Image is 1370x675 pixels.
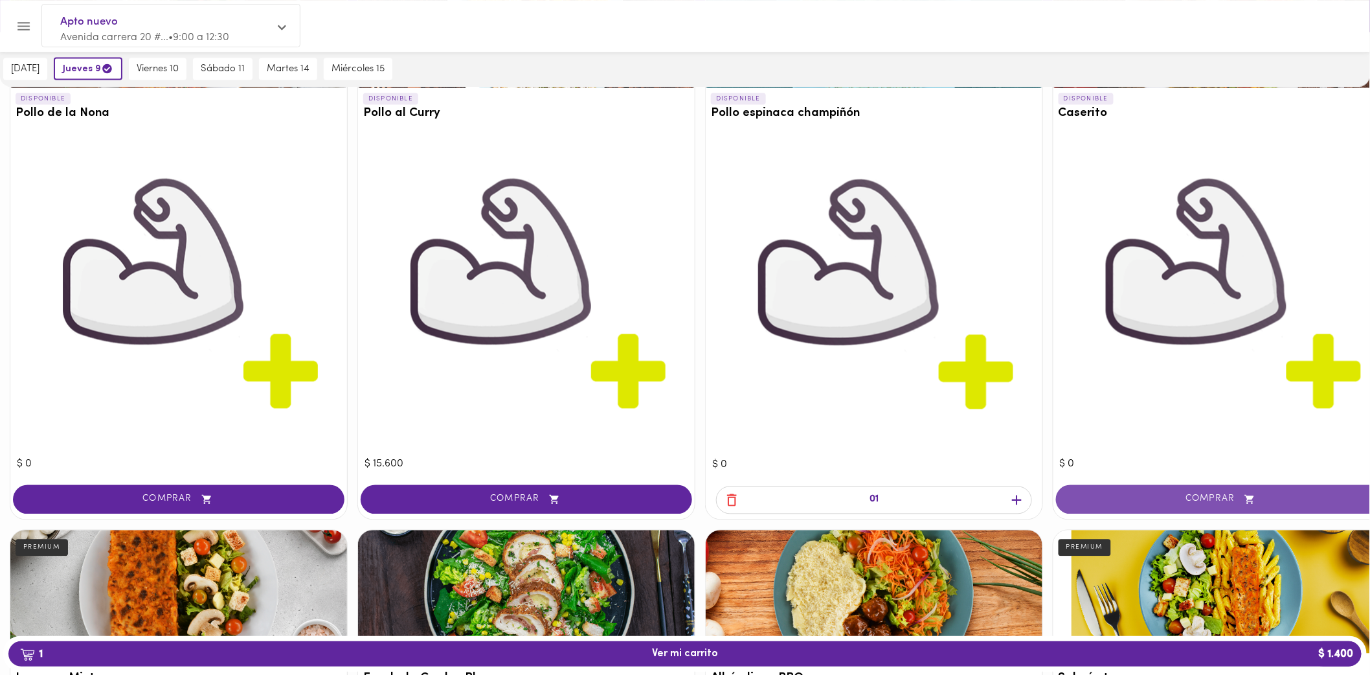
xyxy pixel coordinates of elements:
span: Avenida carrera 20 #... • 9:00 a 12:30 [60,32,229,43]
div: Lasagna Mixta [10,531,347,654]
button: jueves 9 [54,58,122,80]
h3: Pollo de la Nona [16,107,342,120]
iframe: Messagebird Livechat Widget [1295,600,1357,662]
p: DISPONIBLE [1059,93,1114,105]
span: martes 14 [267,63,309,75]
div: $ 0 [712,134,1036,473]
h3: Pollo al Curry [363,107,690,120]
img: cart.png [20,648,35,661]
span: COMPRAR [377,494,676,505]
div: Albóndigas BBQ [706,531,1042,654]
span: sábado 11 [201,63,245,75]
div: $ 15.600 [365,133,688,472]
button: miércoles 15 [324,58,392,80]
button: viernes 10 [129,58,186,80]
div: $ 0 [17,133,341,472]
span: jueves 9 [63,63,113,75]
button: 1Ver mi carrito$ 1.400 [8,641,1362,667]
h3: Pollo espinaca champiñón [711,107,1037,120]
button: Menu [8,10,39,42]
img: 3c9730_d571e2bb10fd466bb8d4b1f1dc8ae5fc~mv2.png [712,134,1036,458]
button: sábado 11 [193,58,253,80]
p: 01 [870,493,879,508]
span: COMPRAR [29,494,328,505]
span: Apto nuevo [60,14,269,30]
p: DISPONIBLE [16,93,71,105]
div: PREMIUM [1059,540,1111,556]
span: miércoles 15 [331,63,385,75]
span: viernes 10 [137,63,179,75]
p: DISPONIBLE [363,93,418,105]
div: PREMIUM [16,540,68,556]
button: COMPRAR [13,485,344,514]
img: 3c9730_d571e2bb10fd466bb8d4b1f1dc8ae5fc~mv2.png [365,133,688,457]
p: DISPONIBLE [711,93,766,105]
span: Ver mi carrito [652,648,718,660]
span: [DATE] [11,63,39,75]
button: COMPRAR [361,485,692,514]
b: 1 [12,646,51,663]
button: [DATE] [3,58,47,80]
img: 3c9730_d571e2bb10fd466bb8d4b1f1dc8ae5fc~mv2.png [17,133,341,457]
button: martes 14 [259,58,317,80]
div: Ensalada Cordon Bleu [358,531,695,654]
